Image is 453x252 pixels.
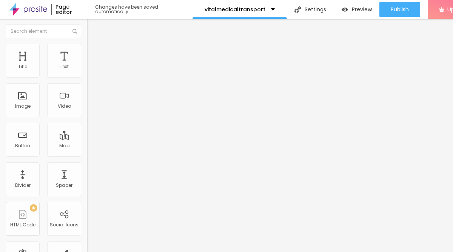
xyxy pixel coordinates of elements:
span: Preview [352,6,372,12]
div: Text [60,64,69,69]
button: Publish [379,2,420,17]
input: Search element [6,24,81,38]
div: Image [15,104,31,109]
p: vitalmedicaltransport [205,7,265,12]
img: Icone [72,29,77,34]
div: Social Icons [50,222,79,228]
img: view-1.svg [342,6,348,13]
div: Changes have been saved automatically [95,5,193,14]
div: Spacer [56,183,72,188]
div: Video [58,104,71,109]
div: HTML Code [10,222,35,228]
div: Divider [15,183,31,188]
div: Title [18,64,27,69]
div: Map [59,143,69,148]
div: Page editor [51,4,88,15]
img: Icone [294,6,301,13]
span: Publish [391,6,409,12]
button: Preview [334,2,379,17]
div: Button [15,143,30,148]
